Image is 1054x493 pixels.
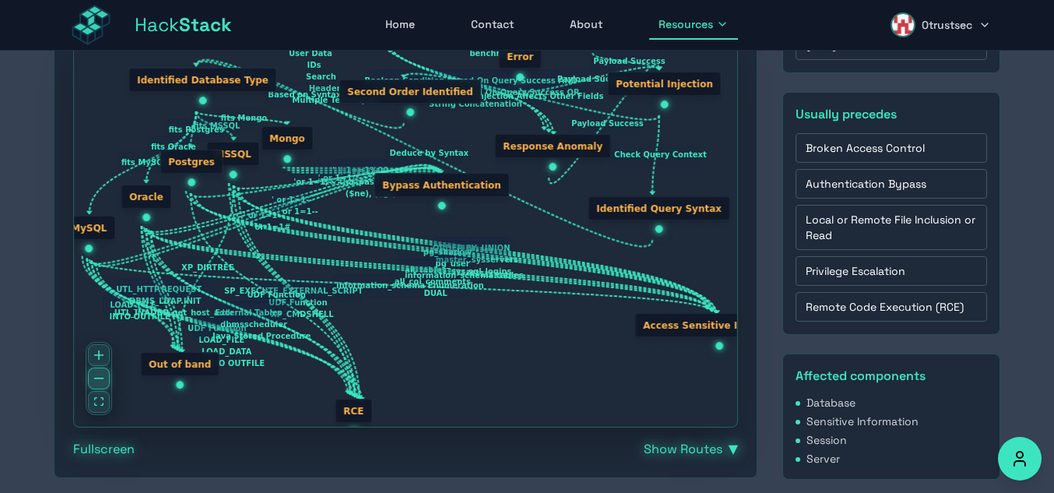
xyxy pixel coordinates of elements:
[88,391,110,413] button: fit view
[339,79,482,104] div: Second Order Identified
[146,228,360,400] g: Edge from node14 to node17
[63,216,115,240] div: MySQL
[160,150,223,174] div: Postgres
[207,142,260,178] div: MSSQL
[129,68,277,104] div: Identified Database Type
[796,256,987,286] a: Privilege Escalation
[806,414,919,429] span: Sensitive Information
[262,126,314,163] div: Mongo
[376,10,424,40] a: Home
[796,105,987,124] h3: Usually precedes
[404,74,659,120] g: Edge from node6 to node8
[88,368,110,389] button: zoom out
[63,216,115,252] div: MySQL
[590,51,666,73] g: Edge from node4 to node6
[141,352,220,389] div: Out of band
[207,142,260,166] div: MSSQL
[146,228,717,314] g: Edge from node14 to node18
[881,6,1000,44] button: 0trustsec
[922,17,972,33] span: 0trustsec
[186,191,712,312] g: Edge from node12 to node18
[90,259,712,312] g: Edge from node11 to node18
[659,16,713,32] span: Resources
[229,183,711,312] g: Edge from node10 to node18
[234,185,716,314] g: Edge from node10 to node18
[588,196,730,220] div: Identified Query Syntax
[560,10,612,40] a: About
[339,79,482,116] div: Second Order Identified
[796,169,987,199] a: Authentication Bypass
[196,62,404,128] g: Edge from node8 to node9
[644,440,738,459] button: Show Routes▼
[608,72,722,108] div: Potential Injection
[105,228,234,353] g: Edge from node14 to node15
[796,367,987,386] h3: Affected components
[196,60,652,246] g: Edge from node7 to node9
[495,134,611,158] div: Response Anomaly
[796,292,987,322] a: Remote Code Execution (RCE)
[806,395,855,410] span: Database
[90,166,439,266] g: Edge from node11 to node16
[549,65,659,184] g: Edge from node5 to node6
[88,344,110,366] button: zoom in
[998,437,1042,481] button: Accessibility Options
[196,107,287,129] g: Edge from node9 to node13
[649,10,738,40] button: Resources
[146,167,439,234] g: Edge from node14 to node16
[462,10,523,40] a: Contact
[374,173,510,210] div: Bypass Authentication
[374,173,510,197] div: Bypass Authentication
[796,205,987,250] a: Local or Remote File Inclusion or Read
[83,256,355,398] g: Edge from node11 to node17
[142,226,712,312] g: Edge from node14 to node18
[520,67,659,92] g: Edge from node3 to node6
[73,440,135,459] button: Fullscreen
[336,399,372,435] div: RCE
[177,185,234,350] g: Edge from node10 to node15
[90,111,196,214] g: Edge from node9 to node11
[499,44,542,81] div: Error
[135,12,232,37] span: Hack
[611,115,707,195] g: Edge from node6 to node7
[165,111,223,148] g: Edge from node9 to node12
[635,313,804,350] div: Access Sensitive Information
[90,259,362,401] g: Edge from node11 to node17
[262,126,314,150] div: Mongo
[635,313,804,337] div: Access Sensitive Information
[891,12,915,37] img: 0trustsec
[160,150,223,186] div: Postgres
[588,196,730,233] div: Identified Query Syntax
[146,111,196,183] g: Edge from node9 to node14
[287,160,441,198] g: Edge from node13 to node16
[191,168,437,197] g: Edge from node12 to node16
[499,44,542,69] div: Error
[806,432,847,448] span: Session
[121,185,172,221] div: Oracle
[729,440,738,459] span: ▼
[796,133,987,163] a: Broken Access Control
[129,68,277,92] div: Identified Database Type
[121,185,172,209] div: Oracle
[608,72,722,96] div: Potential Injection
[191,193,355,397] g: Edge from node12 to node17
[336,399,372,423] div: RCE
[495,134,611,171] div: Response Anomaly
[191,193,717,314] g: Edge from node12 to node18
[141,352,220,376] div: Out of band
[806,451,840,467] span: Server
[234,167,436,190] g: Edge from node10 to node16
[179,12,232,37] span: Stack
